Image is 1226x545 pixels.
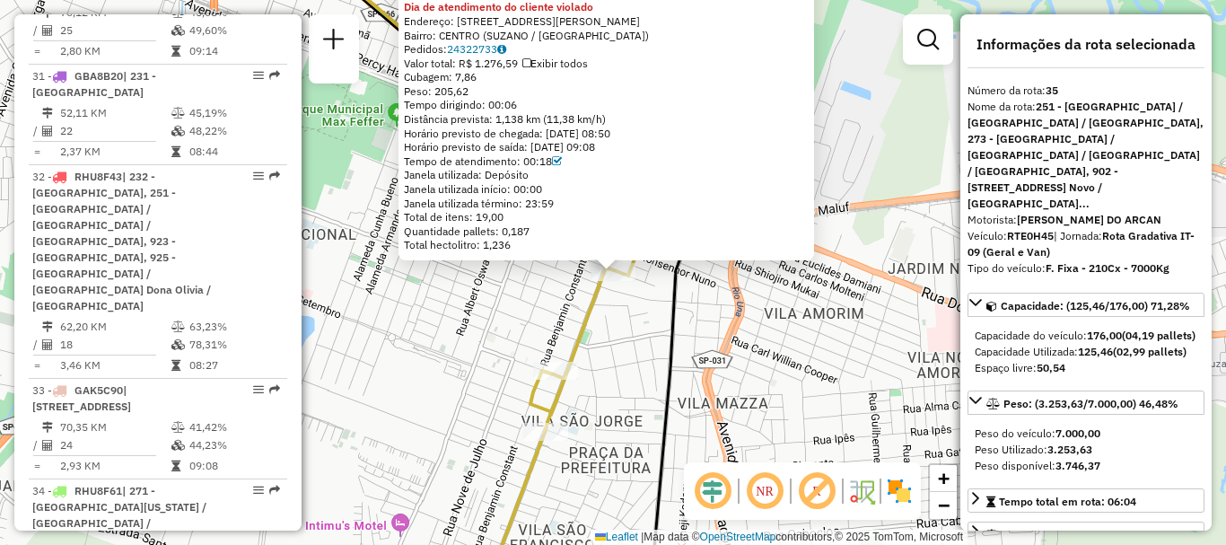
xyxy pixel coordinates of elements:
[1003,397,1178,410] span: Peso: (3.253,63/7.000,00) 46,48%
[847,477,876,505] img: Fluxo de ruas
[1078,528,1125,541] span: 37,31 KM
[1046,261,1169,275] strong: F. Fixa - 210Cx - 7000Kg
[968,100,1204,210] strong: 251 - [GEOGRAPHIC_DATA] / [GEOGRAPHIC_DATA] / [GEOGRAPHIC_DATA], 273 - [GEOGRAPHIC_DATA] / [GEOGR...
[74,69,123,83] span: GBA8B20
[42,25,53,36] i: Total de Atividades
[968,321,1204,383] div: Capacidade: (125,46/176,00) 71,28%
[188,436,279,454] td: 44,23%
[171,146,180,157] i: Tempo total em rota
[404,57,809,71] div: Valor total: R$ 1.276,59
[32,143,41,161] td: =
[188,418,279,436] td: 41,42%
[497,44,506,55] i: Observações
[700,531,776,543] a: OpenStreetMap
[253,384,264,395] em: Opções
[188,42,279,60] td: 09:14
[188,122,279,140] td: 48,22%
[32,22,41,40] td: /
[42,440,53,451] i: Total de Atividades
[404,127,809,141] div: Horário previsto de chegada: [DATE] 08:50
[404,98,809,112] div: Tempo dirigindo: 00:06
[59,42,171,60] td: 2,80 KM
[404,140,809,154] div: Horário previsto de saída: [DATE] 09:08
[42,422,53,433] i: Distância Total
[552,154,562,168] a: Com service time
[1122,329,1195,342] strong: (04,19 pallets)
[975,426,1100,440] span: Peso do veículo:
[968,99,1204,212] div: Nome da rota:
[171,339,185,350] i: % de utilização da cubagem
[171,46,180,57] i: Tempo total em rota
[32,122,41,140] td: /
[968,83,1204,99] div: Número da rota:
[968,418,1204,481] div: Peso: (3.253,63/7.000,00) 46,48%
[188,104,279,122] td: 45,19%
[171,108,185,119] i: % de utilização do peso
[32,69,156,99] span: 31 -
[743,470,786,513] span: Ocultar NR
[32,69,156,99] span: | 231 - [GEOGRAPHIC_DATA]
[59,318,171,336] td: 62,20 KM
[42,321,53,332] i: Distância Total
[1078,345,1113,358] strong: 125,46
[32,356,41,374] td: =
[59,336,171,354] td: 18
[74,484,122,497] span: RHU8F61
[595,531,638,543] a: Leaflet
[188,143,279,161] td: 08:44
[938,467,950,489] span: +
[975,344,1197,360] div: Capacidade Utilizada:
[930,492,957,519] a: Zoom out
[999,495,1136,508] span: Tempo total em rota: 06:04
[968,293,1204,317] a: Capacidade: (125,46/176,00) 71,28%
[32,170,211,312] span: | 232 - [GEOGRAPHIC_DATA], 251 - [GEOGRAPHIC_DATA] / [GEOGRAPHIC_DATA] / [GEOGRAPHIC_DATA], 923 -...
[42,339,53,350] i: Total de Atividades
[188,318,279,336] td: 63,23%
[591,530,968,545] div: Map data © contributors,© 2025 TomTom, Microsoft
[74,170,122,183] span: RHU8F43
[171,126,185,136] i: % de utilização da cubagem
[404,238,809,252] div: Total hectolitro: 1,236
[59,22,171,40] td: 25
[74,383,123,397] span: GAK5C90
[269,70,280,81] em: Rota exportada
[986,527,1125,543] div: Distância Total:
[1055,426,1100,440] strong: 7.000,00
[910,22,946,57] a: Exibir filtros
[188,457,279,475] td: 09:08
[968,212,1204,228] div: Motorista:
[795,470,838,513] span: Exibir rótulo
[32,170,211,312] span: 32 -
[59,436,171,454] td: 24
[32,457,41,475] td: =
[269,384,280,395] em: Rota exportada
[171,321,185,332] i: % de utilização do peso
[32,383,131,413] span: | [STREET_ADDRESS]
[269,171,280,181] em: Rota exportada
[59,143,171,161] td: 2,37 KM
[188,356,279,374] td: 08:27
[42,126,53,136] i: Total de Atividades
[968,36,1204,53] h4: Informações da rota selecionada
[1087,329,1122,342] strong: 176,00
[968,228,1204,260] div: Veículo:
[59,457,171,475] td: 2,93 KM
[316,22,352,62] a: Nova sessão e pesquisa
[404,168,809,182] div: Janela utilizada: Depósito
[171,25,185,36] i: % de utilização da cubagem
[641,531,644,543] span: |
[1055,459,1100,472] strong: 3.746,37
[1017,213,1161,226] strong: [PERSON_NAME] DO ARCAN
[975,442,1197,458] div: Peso Utilizado:
[253,485,264,496] em: Opções
[885,477,914,505] img: Exibir/Ocultar setores
[404,14,809,29] div: Endereço: [STREET_ADDRESS][PERSON_NAME]
[1007,229,1054,242] strong: RTE0H45
[171,360,180,371] i: Tempo total em rota
[1046,84,1058,97] strong: 35
[975,360,1197,376] div: Espaço livre:
[1001,299,1190,312] span: Capacidade: (125,46/176,00) 71,28%
[968,229,1195,259] span: | Jornada:
[938,494,950,516] span: −
[269,485,280,496] em: Rota exportada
